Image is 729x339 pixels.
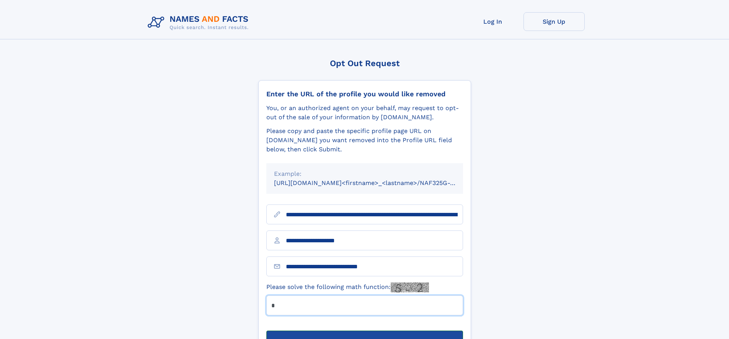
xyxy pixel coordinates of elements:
[462,12,524,31] a: Log In
[524,12,585,31] a: Sign Up
[274,179,478,187] small: [URL][DOMAIN_NAME]<firstname>_<lastname>/NAF325G-xxxxxxxx
[266,104,463,122] div: You, or an authorized agent on your behalf, may request to opt-out of the sale of your informatio...
[266,127,463,154] div: Please copy and paste the specific profile page URL on [DOMAIN_NAME] you want removed into the Pr...
[266,282,429,292] label: Please solve the following math function:
[274,169,455,178] div: Example:
[145,12,255,33] img: Logo Names and Facts
[266,90,463,98] div: Enter the URL of the profile you would like removed
[258,58,471,68] div: Opt Out Request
